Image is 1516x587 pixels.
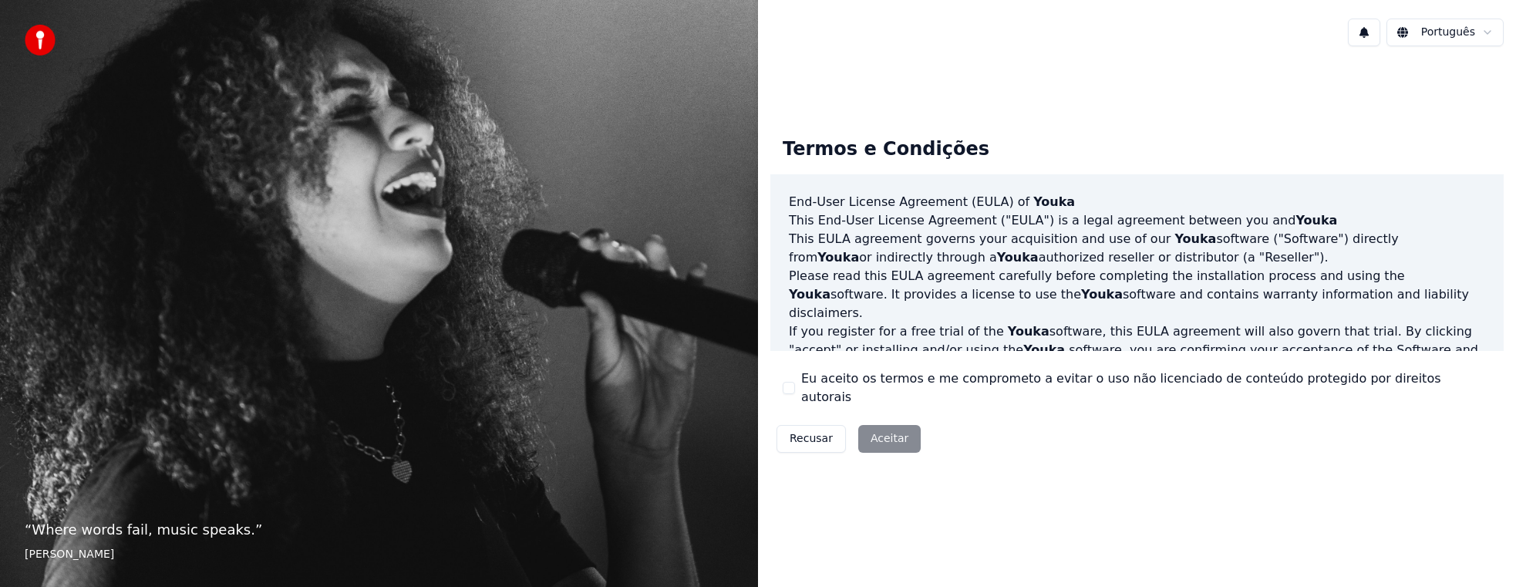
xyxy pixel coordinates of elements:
[1295,213,1337,228] span: Youka
[1174,231,1216,246] span: Youka
[817,250,859,265] span: Youka
[25,547,733,562] footer: [PERSON_NAME]
[1008,324,1049,339] span: Youka
[801,369,1491,407] label: Eu aceito os termos e me comprometo a evitar o uso não licenciado de conteúdo protegido por direi...
[789,287,830,302] span: Youka
[1033,194,1075,209] span: Youka
[789,230,1485,267] p: This EULA agreement governs your acquisition and use of our software ("Software") directly from o...
[789,267,1485,322] p: Please read this EULA agreement carefully before completing the installation process and using th...
[770,125,1002,174] div: Termos e Condições
[789,193,1485,211] h3: End-User License Agreement (EULA) of
[789,211,1485,230] p: This End-User License Agreement ("EULA") is a legal agreement between you and
[25,519,733,541] p: “ Where words fail, music speaks. ”
[777,425,846,453] button: Recusar
[1023,342,1065,357] span: Youka
[997,250,1039,265] span: Youka
[25,25,56,56] img: youka
[789,322,1485,378] p: If you register for a free trial of the software, this EULA agreement will also govern that trial...
[1081,287,1123,302] span: Youka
